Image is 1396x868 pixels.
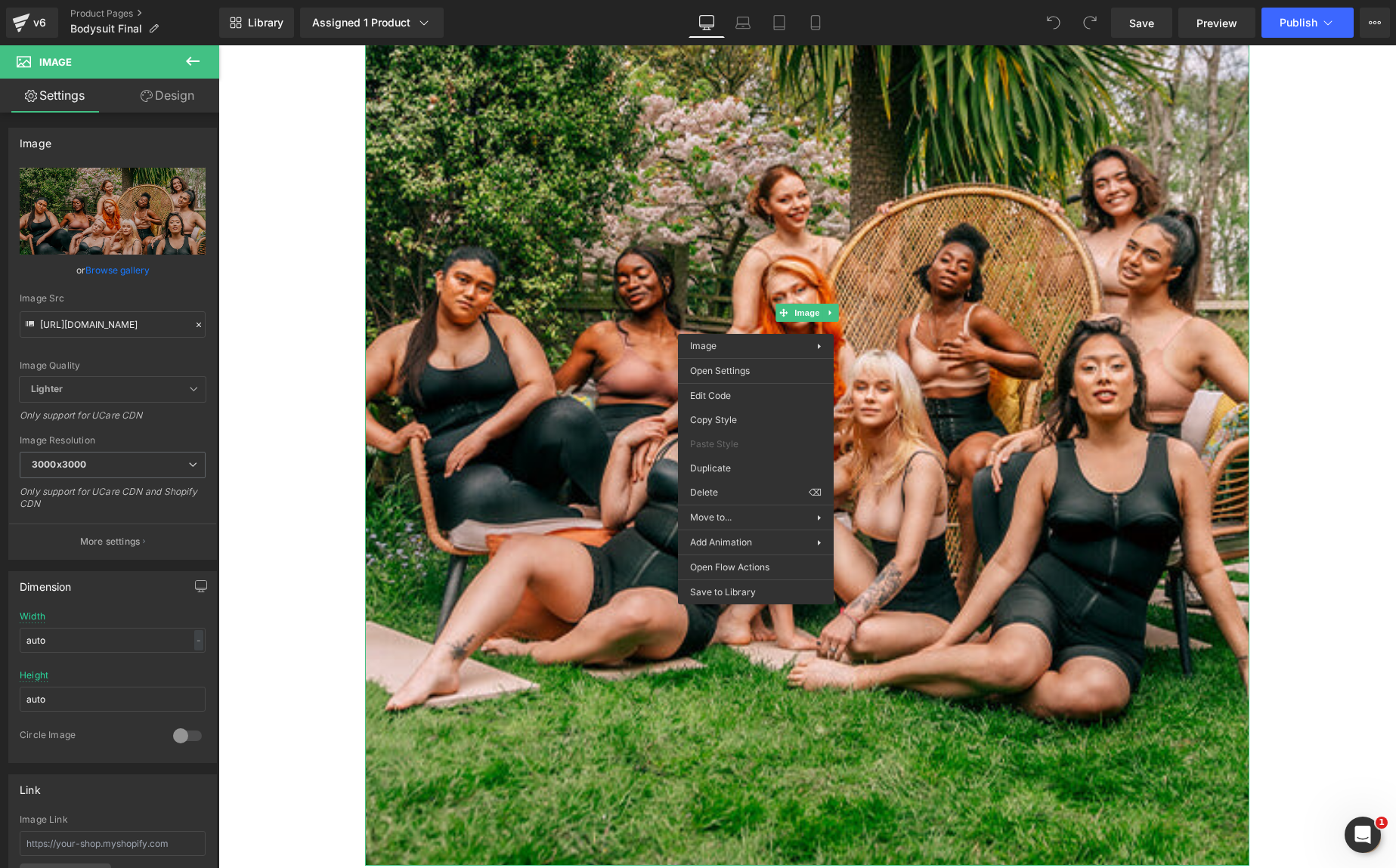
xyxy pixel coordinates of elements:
[1345,817,1381,853] iframe: Intercom live chat
[1280,17,1317,29] span: Publish
[20,831,206,856] input: https://your-shop.myshopify.com
[1129,15,1154,31] span: Save
[690,413,822,427] span: Copy Style
[20,293,206,304] div: Image Src
[690,536,817,549] span: Add Animation
[32,459,86,470] b: 3000x3000
[690,437,822,451] span: Paste Style
[1038,8,1069,38] button: Undo
[39,56,72,68] span: Image
[20,360,206,371] div: Image Quality
[690,364,822,378] span: Open Settings
[690,511,817,524] span: Move to...
[20,775,41,796] div: Link
[20,262,206,278] div: or
[9,524,216,559] button: More settings
[80,535,141,548] p: More settings
[809,486,822,499] span: ⌫
[6,8,58,38] a: v6
[797,8,834,38] a: Mobile
[219,8,294,38] a: New Library
[113,79,222,113] a: Design
[20,687,206,712] input: auto
[20,729,158,745] div: Circle Image
[690,389,822,403] span: Edit Code
[1178,8,1255,38] a: Preview
[1196,15,1237,31] span: Preview
[20,311,206,338] input: Link
[147,820,1031,857] h1: As Seen On:
[573,258,605,276] span: Image
[20,435,206,446] div: Image Resolution
[690,561,822,574] span: Open Flow Actions
[248,16,283,29] span: Library
[20,628,206,653] input: auto
[70,23,142,35] span: Bodysuit Final
[30,13,49,32] div: v6
[20,572,72,593] div: Dimension
[1075,8,1105,38] button: Redo
[1360,8,1390,38] button: More
[1261,8,1354,38] button: Publish
[85,257,150,283] a: Browse gallery
[194,630,203,650] div: -
[20,670,48,681] div: Height
[20,611,45,622] div: Width
[605,258,621,276] a: Expand / Collapse
[761,8,797,38] a: Tablet
[20,814,206,825] div: Image Link
[690,462,822,475] span: Duplicate
[690,486,809,499] span: Delete
[70,8,219,20] a: Product Pages
[689,8,725,38] a: Desktop
[31,383,63,394] b: Lighter
[312,15,432,30] div: Assigned 1 Product
[20,409,206,431] div: Only support for UCare CDN
[690,585,822,599] span: Save to Library
[690,340,717,351] span: Image
[1376,817,1388,829] span: 1
[20,128,51,150] div: Image
[20,486,206,520] div: Only support for UCare CDN and Shopify CDN
[725,8,761,38] a: Laptop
